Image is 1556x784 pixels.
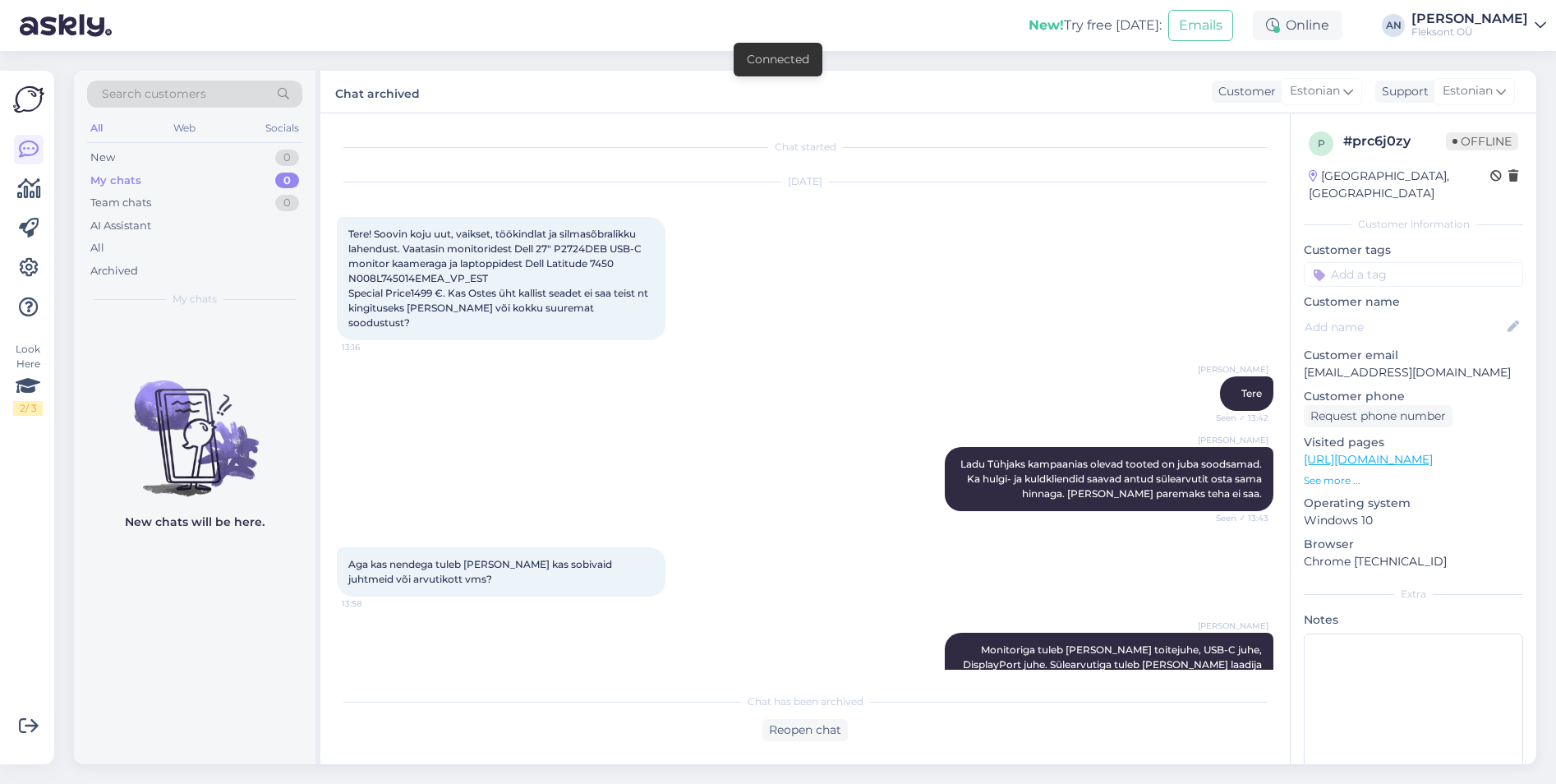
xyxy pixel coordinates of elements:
div: Online [1253,11,1342,40]
span: [PERSON_NAME] [1198,434,1268,446]
p: Browser [1304,536,1523,553]
div: Request phone number [1304,405,1452,427]
div: Connected [747,51,809,68]
p: Visited pages [1304,434,1523,451]
span: Ladu Tühjaks kampaanias olevad tooted on juba soodsamad. Ka hulgi- ja kuldkliendid saavad antud s... [960,458,1264,500]
p: Customer tags [1304,242,1523,259]
img: No chats [74,351,315,499]
div: 2 / 3 [13,401,43,416]
span: Chat has been archived [748,694,863,709]
span: Tere [1241,387,1262,399]
p: New chats will be here. [125,514,265,531]
div: Team chats [90,195,151,211]
span: [PERSON_NAME] [1198,620,1268,632]
div: All [87,118,106,139]
div: Customer information [1304,217,1523,232]
div: Customer [1212,83,1276,100]
div: [PERSON_NAME] [1411,12,1528,25]
span: Monitoriga tuleb [PERSON_NAME] toitejuhe, USB-C juhe, DisplayPort juhe. Sülearvutiga tuleb [PERSO... [963,643,1264,700]
p: Notes [1304,611,1523,629]
span: Seen ✓ 13:43 [1207,512,1268,524]
span: Tere! Soovin koju uut, vaikset, töökindlat ja silmasõbralikku lahendust. Vaatasin monitoridest De... [348,228,651,329]
div: # prc6j0zy [1343,131,1446,151]
input: Add a tag [1304,262,1523,287]
div: Extra [1304,587,1523,602]
a: [URL][DOMAIN_NAME] [1304,452,1433,467]
p: [EMAIL_ADDRESS][DOMAIN_NAME] [1304,364,1523,381]
div: New [90,150,115,166]
img: Askly Logo [13,84,44,115]
div: Fleksont OÜ [1411,25,1528,39]
span: 13:58 [342,597,403,610]
span: Estonian [1290,82,1340,100]
div: Archived [90,263,138,279]
span: Estonian [1443,82,1493,100]
span: Seen ✓ 13:42 [1207,412,1268,424]
div: Chat started [337,140,1273,154]
p: Chrome [TECHNICAL_ID] [1304,553,1523,570]
span: Offline [1446,132,1518,150]
div: [GEOGRAPHIC_DATA], [GEOGRAPHIC_DATA] [1309,168,1490,202]
div: Reopen chat [762,719,848,741]
p: Windows 10 [1304,512,1523,529]
b: New! [1029,17,1064,33]
input: Add name [1305,318,1504,336]
div: AN [1382,14,1405,37]
div: Look Here [13,342,43,416]
p: Customer email [1304,347,1523,364]
button: Emails [1168,10,1233,41]
label: Chat archived [335,81,420,103]
span: My chats [173,292,217,307]
div: AI Assistant [90,218,151,234]
div: Socials [262,118,302,139]
a: [PERSON_NAME]Fleksont OÜ [1411,12,1546,39]
span: [PERSON_NAME] [1198,363,1268,376]
div: 0 [275,150,299,166]
span: Aga kas nendega tuleb [PERSON_NAME] kas sobivaid juhtmeid või arvutikott vms? [348,558,615,585]
p: Customer name [1304,293,1523,311]
div: [DATE] [337,174,1273,189]
div: Support [1375,83,1429,100]
div: 0 [275,173,299,189]
span: 13:16 [342,341,403,353]
p: Customer phone [1304,388,1523,405]
div: 0 [275,195,299,211]
div: My chats [90,173,141,189]
div: All [90,240,104,256]
p: See more ... [1304,473,1523,488]
p: Operating system [1304,495,1523,512]
span: p [1318,137,1325,150]
div: Try free [DATE]: [1029,16,1162,35]
span: Search customers [102,85,206,103]
div: Web [170,118,199,139]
